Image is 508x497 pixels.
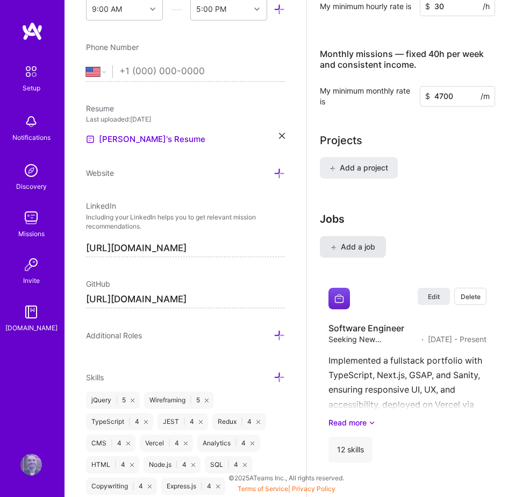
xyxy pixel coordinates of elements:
button: Edit [418,288,450,305]
img: teamwork [20,207,42,229]
input: +1 (000) 000-0000 [119,56,285,87]
div: Setup [23,83,40,94]
div: Analytics 4 [197,435,260,452]
i: icon Close [184,442,188,445]
div: SQL 4 [205,456,252,473]
span: · [421,334,424,345]
span: | [201,482,203,491]
button: Add a project [320,157,398,179]
span: | [132,482,134,491]
button: Add a job [320,236,386,258]
div: Copywriting 4 [86,478,157,495]
a: Privacy Policy [292,485,335,493]
span: Additional Roles [86,331,142,340]
span: | [238,485,335,493]
img: guide book [20,301,42,323]
div: 12 skills [328,437,373,463]
h3: Jobs [320,213,495,226]
span: LinkedIn [86,201,116,210]
span: Skills [86,373,104,382]
span: Edit [428,292,440,301]
span: | [227,460,230,469]
i: icon Close [205,399,209,402]
span: | [168,439,170,448]
span: Seeking New Opportunities [328,334,417,345]
div: Vercel 4 [140,435,193,452]
img: bell [20,111,42,132]
i: icon PlusBlack [330,166,335,172]
div: Wireframing 5 [144,392,214,409]
i: icon Chevron [150,6,155,12]
i: icon Close [216,485,220,488]
h4: Monthly missions — fixed 40h per week and consistent income. [320,49,495,69]
img: logo [22,22,43,41]
i: icon Close [191,463,195,467]
div: TypeScript 4 [86,413,153,430]
span: | [190,396,192,404]
img: discovery [20,160,42,181]
div: Missions [18,229,45,239]
i: icon Close [144,420,148,424]
div: 5:00 PM [196,4,226,15]
div: © 2025 ATeams Inc., All rights reserved. [65,465,508,492]
a: User Avatar [18,454,45,475]
div: My minimum monthly rate is [320,86,411,106]
span: Delete [461,292,481,301]
span: | [128,417,131,426]
div: Redux 4 [212,413,266,430]
div: CMS 4 [86,435,135,452]
div: Notifications [12,132,51,143]
div: My minimum hourly rate is [320,1,411,12]
a: Read more [328,417,486,428]
span: Website [86,168,114,177]
i: icon ArrowDownSecondaryDark [369,417,375,428]
p: Including your LinkedIn helps you to get relevant mission recommendations. [86,213,285,231]
button: Delete [454,288,486,305]
input: XXX [420,86,495,106]
span: Add a job [331,242,375,252]
i: icon Close [130,463,134,467]
img: setup [20,60,42,83]
i: icon HorizontalInLineDivider [171,4,182,15]
span: | [235,439,237,448]
div: Projects [320,132,362,148]
img: Resume [86,135,95,144]
h4: Software Engineer [328,322,486,334]
span: /m [481,91,490,102]
span: [DATE] - Present [428,334,486,345]
div: 9:00 AM [92,4,122,15]
span: /h [483,1,490,12]
span: Add a project [330,162,388,173]
div: Invite [23,275,40,286]
i: icon Close [243,463,247,467]
i: icon Close [126,442,130,445]
div: [DOMAIN_NAME] [5,323,58,333]
i: icon Close [251,442,254,445]
div: jQuery 5 [86,392,140,409]
span: Resume [86,104,114,113]
div: Node.js 4 [144,456,201,473]
span: | [115,460,117,469]
i: icon Close [131,399,134,402]
i: icon Close [199,420,203,424]
img: Invite [20,254,42,275]
i: icon Close [148,485,152,488]
i: icon PlusBlack [331,245,337,251]
div: JEST 4 [158,413,208,430]
span: | [111,439,113,448]
a: Terms of Service [238,485,288,493]
i: icon Close [279,133,285,139]
span: | [241,417,243,426]
span: | [116,396,118,404]
div: Express.js 4 [161,478,225,495]
div: HTML 4 [86,456,139,473]
i: icon Close [256,420,260,424]
span: GitHub [86,279,110,288]
span: $ [425,1,430,12]
i: icon Chevron [254,6,260,12]
div: Last uploaded: [DATE] [86,114,285,125]
div: Discovery [16,181,47,192]
span: Phone Number [86,42,139,52]
img: Company logo [328,288,350,309]
span: | [183,417,185,426]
